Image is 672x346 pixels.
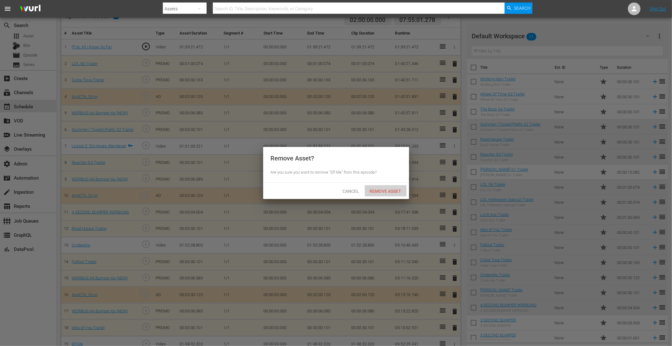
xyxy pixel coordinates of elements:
div: Remove Asset? [271,154,314,162]
button: Cancel [337,185,365,197]
button: Search [505,3,532,14]
span: Cancel [337,189,364,194]
img: ans4CAIJ8jUAAAAAAAAAAAAAAAAAAAAAAAAgQb4GAAAAAAAAAAAAAAAAAAAAAAAAJMjXAAAAAAAAAAAAAAAAAAAAAAAAgAT5G... [15,2,45,16]
button: Remove Asset [365,185,407,197]
div: Are you sure you want to remove "Elf Me" from this episode? [271,170,402,176]
span: Remove Asset [365,189,407,194]
span: Search [514,3,531,14]
span: menu [4,5,11,13]
a: Sign Out [650,6,666,11]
